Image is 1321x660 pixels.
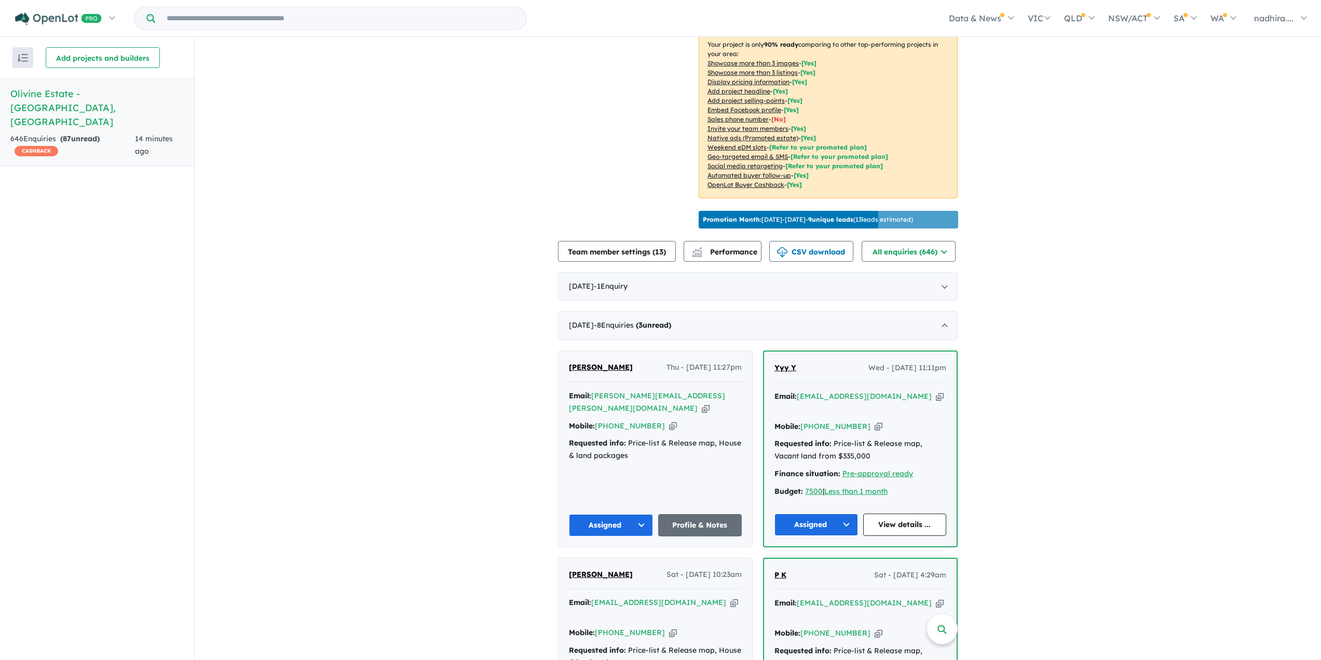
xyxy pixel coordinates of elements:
[18,54,28,62] img: sort.svg
[774,469,840,478] strong: Finance situation:
[800,422,870,431] a: [PHONE_NUMBER]
[868,362,946,374] span: Wed - [DATE] 11:11pm
[707,59,799,67] u: Showcase more than 3 images
[769,143,867,151] span: [Refer to your promoted plan]
[791,153,888,160] span: [Refer to your promoted plan]
[692,250,702,257] img: bar-chart.svg
[569,569,633,581] a: [PERSON_NAME]
[703,215,761,223] b: Promotion Month:
[805,487,823,496] a: 7500
[707,87,770,95] u: Add project headline
[60,134,100,143] strong: ( unread)
[774,646,832,655] strong: Requested info:
[774,570,786,580] span: P K
[558,272,958,301] div: [DATE]
[638,320,643,330] span: 3
[875,628,882,639] button: Copy
[774,514,858,536] button: Assigned
[787,97,802,104] span: [ Yes ]
[666,361,742,374] span: Thu - [DATE] 11:27pm
[801,134,816,142] span: [Yes]
[764,41,798,48] b: 90 % ready
[15,12,102,25] img: Openlot PRO Logo White
[135,134,173,156] span: 14 minutes ago
[693,247,757,257] span: Performance
[707,171,791,179] u: Automated buyer follow-up
[569,514,653,536] button: Assigned
[707,134,798,142] u: Native ads (Promoted estate)
[874,569,946,582] span: Sat - [DATE] 4:29am
[15,146,58,156] span: CASHBACK
[773,87,788,95] span: [ Yes ]
[707,181,784,188] u: OpenLot Buyer Cashback
[771,115,786,123] span: [ No ]
[684,241,761,262] button: Performance
[558,241,676,262] button: Team member settings (13)
[595,421,665,430] a: [PHONE_NUMBER]
[669,421,677,432] button: Copy
[863,514,947,536] a: View details ...
[774,422,800,431] strong: Mobile:
[774,569,786,582] a: P K
[569,598,591,607] strong: Email:
[808,215,853,223] b: 9 unique leads
[707,78,789,86] u: Display pricing information
[792,78,807,86] span: [ Yes ]
[569,391,725,413] a: [PERSON_NAME][EMAIL_ADDRESS][PERSON_NAME][DOMAIN_NAME]
[569,438,626,448] strong: Requested info:
[569,361,633,374] a: [PERSON_NAME]
[774,438,946,463] div: Price-list & Release map, Vacant land from $335,000
[801,59,816,67] span: [ Yes ]
[1254,13,1293,23] span: nadhira....
[702,403,710,414] button: Copy
[558,311,958,340] div: [DATE]
[784,106,799,114] span: [ Yes ]
[636,320,671,330] strong: ( unread)
[777,247,787,258] img: download icon
[569,391,591,400] strong: Email:
[707,106,781,114] u: Embed Facebook profile
[800,69,815,76] span: [ Yes ]
[774,439,832,448] strong: Requested info:
[655,247,663,257] span: 13
[774,487,803,496] strong: Budget:
[669,627,677,638] button: Copy
[862,241,956,262] button: All enquiries (646)
[707,162,783,170] u: Social media retargeting
[797,598,932,608] a: [EMAIL_ADDRESS][DOMAIN_NAME]
[707,153,788,160] u: Geo-targeted email & SMS
[769,241,853,262] button: CSV download
[875,421,882,432] button: Copy
[591,598,726,607] a: [EMAIL_ADDRESS][DOMAIN_NAME]
[46,47,160,68] button: Add projects and builders
[787,181,802,188] span: [Yes]
[707,97,785,104] u: Add project selling-points
[569,362,633,372] span: [PERSON_NAME]
[63,134,71,143] span: 87
[666,569,742,581] span: Sat - [DATE] 10:23am
[842,469,913,478] a: Pre-approval ready
[707,143,767,151] u: Weekend eDM slots
[569,628,595,637] strong: Mobile:
[569,570,633,579] span: [PERSON_NAME]
[774,392,797,401] strong: Email:
[785,162,883,170] span: [Refer to your promoted plan]
[157,7,524,30] input: Try estate name, suburb, builder or developer
[10,133,135,158] div: 646 Enquir ies
[774,598,797,608] strong: Email:
[730,597,738,608] button: Copy
[569,645,626,655] strong: Requested info:
[658,514,742,536] a: Profile & Notes
[791,125,806,132] span: [ Yes ]
[594,281,628,291] span: - 1 Enquir y
[707,125,788,132] u: Invite your team members
[594,320,671,330] span: - 8 Enquir ies
[774,363,796,372] span: Yyy Y
[824,487,888,496] u: Less than 1 month
[797,392,932,401] a: [EMAIL_ADDRESS][DOMAIN_NAME]
[936,598,944,609] button: Copy
[794,171,809,179] span: [Yes]
[569,437,742,462] div: Price-list & Release map, House & land packages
